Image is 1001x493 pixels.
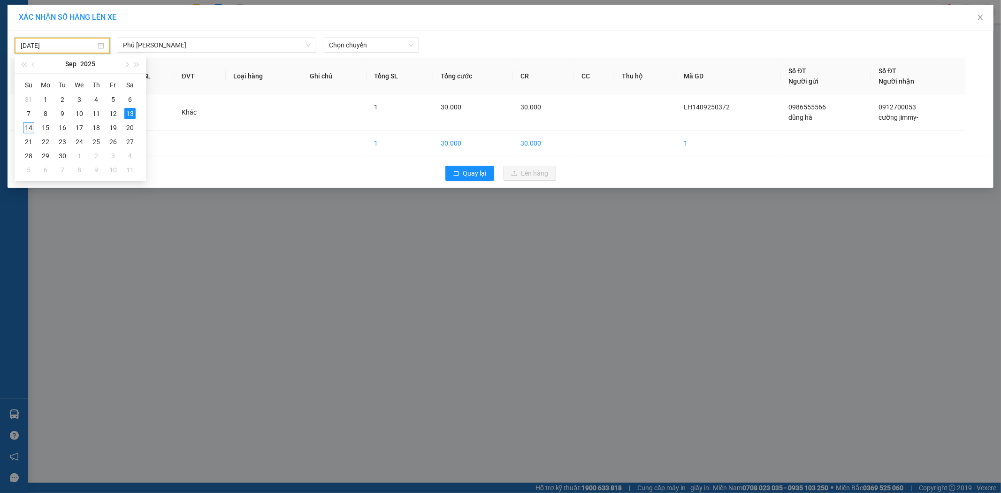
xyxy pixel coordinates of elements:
[71,77,88,92] th: We
[20,77,37,92] th: Su
[226,58,302,94] th: Loại hàng
[57,94,68,105] div: 2
[71,92,88,107] td: 2025-09-03
[174,58,226,94] th: ĐVT
[54,163,71,177] td: 2025-10-07
[91,108,102,119] div: 11
[74,136,85,147] div: 24
[136,58,174,94] th: SL
[105,149,122,163] td: 2025-10-03
[122,107,138,121] td: 2025-09-13
[88,121,105,135] td: 2025-09-18
[123,38,311,52] span: Phủ Lý - Ga
[107,136,119,147] div: 26
[105,121,122,135] td: 2025-09-19
[91,136,102,147] div: 25
[57,136,68,147] div: 23
[57,150,68,162] div: 30
[57,164,68,176] div: 7
[54,92,71,107] td: 2025-09-02
[40,94,51,105] div: 1
[40,136,51,147] div: 22
[122,77,138,92] th: Sa
[306,42,311,48] span: down
[20,163,37,177] td: 2025-10-05
[684,103,730,111] span: LH1409250372
[37,149,54,163] td: 2025-09-29
[37,107,54,121] td: 2025-09-08
[71,163,88,177] td: 2025-10-08
[122,92,138,107] td: 2025-09-06
[20,121,37,135] td: 2025-09-14
[453,170,459,177] span: rollback
[107,150,119,162] div: 3
[20,92,37,107] td: 2025-08-31
[302,58,367,94] th: Ghi chú
[71,135,88,149] td: 2025-09-24
[614,58,676,94] th: Thu hộ
[105,107,122,121] td: 2025-09-12
[65,54,76,73] button: Sep
[105,77,122,92] th: Fr
[676,131,781,156] td: 1
[23,150,34,162] div: 28
[879,103,916,111] span: 0912700053
[445,166,494,181] button: rollbackQuay lại
[74,108,85,119] div: 10
[574,58,614,94] th: CC
[80,54,95,73] button: 2025
[40,122,51,133] div: 15
[19,13,116,22] span: XÁC NHẬN SỐ HÀNG LÊN XE
[8,8,84,38] strong: CÔNG TY TNHH DỊCH VỤ DU LỊCH THỜI ĐẠI
[124,136,136,147] div: 27
[105,163,122,177] td: 2025-10-10
[879,67,896,75] span: Số ĐT
[122,121,138,135] td: 2025-09-20
[10,58,56,94] th: STT
[40,108,51,119] div: 8
[463,168,487,178] span: Quay lại
[57,108,68,119] div: 9
[40,150,51,162] div: 29
[977,14,984,21] span: close
[54,149,71,163] td: 2025-09-30
[20,149,37,163] td: 2025-09-28
[122,135,138,149] td: 2025-09-27
[88,63,145,73] span: LH1409250372
[124,94,136,105] div: 6
[520,103,541,111] span: 30.000
[23,136,34,147] div: 21
[54,135,71,149] td: 2025-09-23
[74,164,85,176] div: 8
[6,40,87,74] span: Chuyển phát nhanh: [GEOGRAPHIC_DATA] - [GEOGRAPHIC_DATA]
[23,94,34,105] div: 31
[107,122,119,133] div: 19
[71,149,88,163] td: 2025-10-01
[91,164,102,176] div: 9
[433,58,513,94] th: Tổng cước
[88,163,105,177] td: 2025-10-09
[3,33,5,81] img: logo
[21,40,96,51] input: 13/09/2025
[54,77,71,92] th: Tu
[879,77,914,85] span: Người nhận
[788,77,818,85] span: Người gửi
[88,77,105,92] th: Th
[23,122,34,133] div: 14
[37,163,54,177] td: 2025-10-06
[329,38,414,52] span: Chọn chuyến
[37,121,54,135] td: 2025-09-15
[88,135,105,149] td: 2025-09-25
[105,135,122,149] td: 2025-09-26
[367,58,433,94] th: Tổng SL
[124,150,136,162] div: 4
[967,5,993,31] button: Close
[88,149,105,163] td: 2025-10-02
[10,94,56,131] td: 1
[879,114,918,121] span: cường jimmy-
[71,121,88,135] td: 2025-09-17
[74,150,85,162] div: 1
[124,164,136,176] div: 11
[37,135,54,149] td: 2025-09-22
[124,108,136,119] div: 13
